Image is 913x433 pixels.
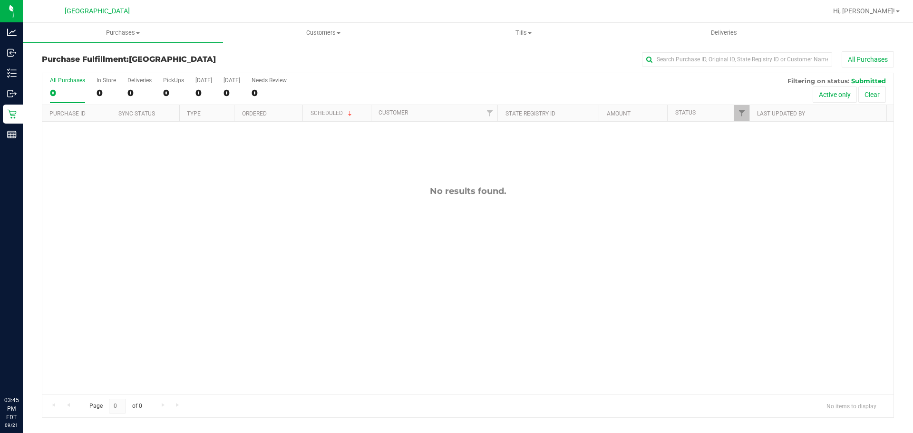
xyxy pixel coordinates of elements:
div: [DATE] [223,77,240,84]
span: [GEOGRAPHIC_DATA] [65,7,130,15]
inline-svg: Retail [7,109,17,119]
span: Page of 0 [81,399,150,414]
a: Purchases [23,23,223,43]
div: 0 [97,87,116,98]
div: 0 [252,87,287,98]
a: Customer [379,109,408,116]
div: PickUps [163,77,184,84]
a: Filter [734,105,749,121]
a: Purchase ID [49,110,86,117]
a: Last Updated By [757,110,805,117]
p: 03:45 PM EDT [4,396,19,422]
span: Filtering on status: [787,77,849,85]
button: Clear [858,87,886,103]
a: Status [675,109,696,116]
h3: Purchase Fulfillment: [42,55,326,64]
div: Deliveries [127,77,152,84]
div: 0 [223,87,240,98]
inline-svg: Inbound [7,48,17,58]
a: Customers [223,23,423,43]
span: No items to display [819,399,884,413]
span: Deliveries [698,29,750,37]
a: Ordered [242,110,267,117]
span: Tills [424,29,623,37]
div: Needs Review [252,77,287,84]
inline-svg: Analytics [7,28,17,37]
a: Type [187,110,201,117]
inline-svg: Inventory [7,68,17,78]
span: Submitted [851,77,886,85]
span: Customers [223,29,423,37]
button: Active only [813,87,857,103]
a: Sync Status [118,110,155,117]
div: In Store [97,77,116,84]
inline-svg: Outbound [7,89,17,98]
a: State Registry ID [505,110,555,117]
div: 0 [195,87,212,98]
div: No results found. [42,186,894,196]
iframe: Resource center [10,357,38,385]
inline-svg: Reports [7,130,17,139]
div: 0 [50,87,85,98]
a: Deliveries [624,23,824,43]
span: Hi, [PERSON_NAME]! [833,7,895,15]
a: Amount [607,110,631,117]
span: [GEOGRAPHIC_DATA] [129,55,216,64]
a: Tills [423,23,623,43]
a: Filter [482,105,497,121]
a: Scheduled [311,110,354,116]
div: All Purchases [50,77,85,84]
div: 0 [163,87,184,98]
button: All Purchases [842,51,894,67]
div: [DATE] [195,77,212,84]
span: Purchases [23,29,223,37]
input: Search Purchase ID, Original ID, State Registry ID or Customer Name... [642,52,832,67]
div: 0 [127,87,152,98]
p: 09/21 [4,422,19,429]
